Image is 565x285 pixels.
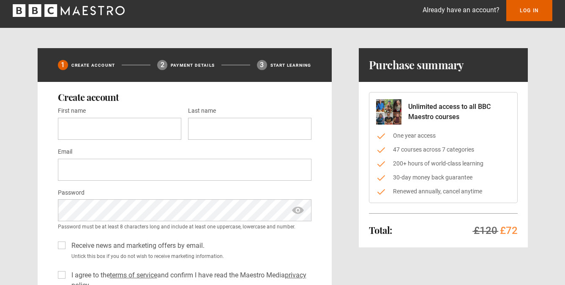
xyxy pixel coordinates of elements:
small: Password must be at least 8 characters long and include at least one uppercase, lowercase and num... [58,223,311,231]
p: Create Account [71,62,115,68]
p: Already have an account? [423,5,499,15]
p: Start learning [270,62,311,68]
p: Payment details [171,62,215,68]
li: 200+ hours of world-class learning [376,159,510,168]
h2: Total: [369,225,392,235]
li: Renewed annually, cancel anytime [376,187,510,196]
svg: BBC Maestro [13,4,125,17]
span: £72 [500,225,518,236]
label: Last name [188,106,216,116]
div: 3 [257,60,267,70]
li: One year access [376,131,510,140]
label: Email [58,147,72,157]
p: Unlimited access to all BBC Maestro courses [408,102,510,122]
li: 47 courses across 7 categories [376,145,510,154]
div: 1 [58,60,68,70]
label: Password [58,188,85,198]
li: 30-day money back guarantee [376,173,510,182]
small: Untick this box if you do not wish to receive marketing information. [68,252,311,260]
span: show password [291,199,305,221]
div: 2 [157,60,167,70]
h1: Purchase summary [369,58,464,72]
label: First name [58,106,86,116]
span: £120 [474,225,497,236]
h2: Create account [58,92,311,102]
a: terms of service [110,271,157,279]
label: Receive news and marketing offers by email. [68,241,205,251]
